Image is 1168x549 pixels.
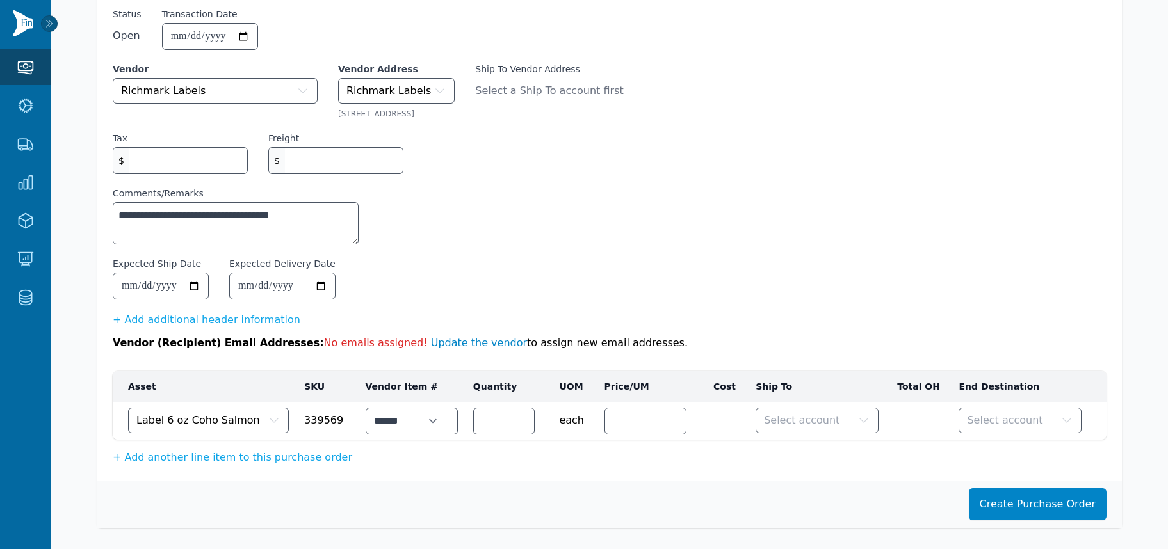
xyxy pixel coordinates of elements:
span: Status [113,8,142,20]
span: Richmark Labels [121,83,206,99]
span: each [559,408,588,428]
span: $ [269,148,285,173]
label: Vendor [113,63,318,76]
label: Comments/Remarks [113,187,359,200]
button: Label 6 oz Coho Salmon [128,408,289,433]
label: Freight [268,132,299,145]
button: Richmark Labels [338,78,455,104]
button: Select account [959,408,1082,433]
span: Richmark Labels [346,83,431,99]
a: Update the vendor [431,337,527,349]
span: Select a Ship To account first [475,83,639,99]
span: Select account [967,413,1042,428]
span: $ [113,148,129,173]
span: Open [113,28,142,44]
label: Expected Delivery Date [229,257,336,270]
div: [STREET_ADDRESS] [338,109,455,119]
button: Create Purchase Order [969,488,1107,520]
td: 339569 [296,402,357,440]
button: + Add additional header information [113,312,300,328]
th: SKU [296,371,357,402]
label: Transaction Date [162,8,238,20]
label: Ship To Vendor Address [475,63,639,76]
th: Ship To [748,371,886,402]
span: No emails assigned! [324,337,428,349]
th: End Destination [951,371,1089,402]
img: Finventory [13,10,33,36]
th: Quantity [466,371,552,402]
span: to assign new email addresses. [324,337,688,349]
th: Asset [113,371,296,402]
label: Tax [113,132,127,145]
button: Select account [756,408,879,433]
span: Select account [764,413,839,428]
th: Total OH [886,371,952,402]
th: Cost [706,371,748,402]
span: Label 6 oz Coho Salmon [136,413,260,428]
button: + Add another line item to this purchase order [113,450,352,465]
button: Richmark Labels [113,78,318,104]
th: Price/UM [597,371,706,402]
span: Vendor (Recipient) Email Addresses: [113,337,324,349]
label: Vendor Address [338,63,455,76]
label: Expected Ship Date [113,257,201,270]
th: UOM [551,371,596,402]
th: Vendor Item # [358,371,466,402]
